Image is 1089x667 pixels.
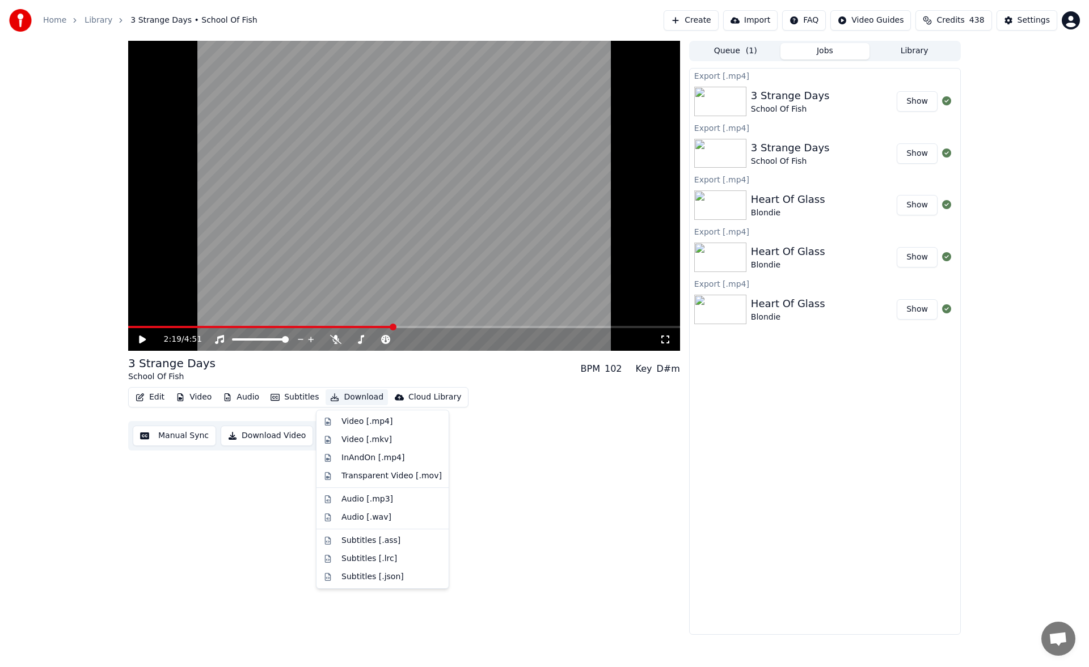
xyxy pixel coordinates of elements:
div: School Of Fish [128,371,216,383]
div: School Of Fish [751,104,830,115]
span: 438 [969,15,985,26]
span: Credits [936,15,964,26]
img: youka [9,9,32,32]
div: BPM [581,362,600,376]
span: 3 Strange Days • School Of Fish [130,15,257,26]
div: Export [.mp4] [690,69,960,82]
button: Audio [218,389,264,405]
div: Transparent Video [.mov] [341,470,442,482]
div: D#m [657,362,680,376]
button: Queue [691,43,780,60]
a: Home [43,15,66,26]
div: Heart Of Glass [751,244,825,260]
button: Video Guides [830,10,911,31]
div: Subtitles [.ass] [341,535,400,546]
div: Export [.mp4] [690,277,960,290]
button: Download Video [221,426,313,446]
button: FAQ [782,10,826,31]
button: Jobs [780,43,870,60]
button: Show [897,247,938,267]
div: Export [.mp4] [690,224,960,238]
button: Manual Sync [133,426,216,446]
a: Library [85,15,112,26]
div: Export [.mp4] [690,172,960,186]
button: Settings [997,10,1057,31]
div: Settings [1018,15,1050,26]
div: Video [.mkv] [341,434,392,445]
button: Download [326,389,388,405]
span: 2:19 [164,334,181,345]
div: Export [.mp4] [690,121,960,134]
div: InAndOn [.mp4] [341,452,405,464]
div: / [164,334,191,345]
div: Video [.mp4] [341,416,392,427]
div: Subtitles [.lrc] [341,553,397,564]
div: Heart Of Glass [751,192,825,207]
div: Subtitles [.json] [341,571,404,583]
span: 4:51 [184,334,202,345]
button: Import [723,10,778,31]
div: 3 Strange Days [751,140,830,156]
button: Create [664,10,719,31]
div: Blondie [751,260,825,271]
button: Show [897,91,938,112]
button: Show [897,195,938,215]
a: Open chat [1041,622,1075,656]
div: Blondie [751,312,825,323]
div: 3 Strange Days [751,88,830,104]
div: 102 [605,362,622,376]
button: Edit [131,389,169,405]
button: Show [897,143,938,164]
button: Video [171,389,216,405]
div: Audio [.mp3] [341,494,393,505]
div: Heart Of Glass [751,296,825,312]
button: Library [869,43,959,60]
div: Blondie [751,207,825,219]
button: Show [897,299,938,320]
button: Subtitles [266,389,323,405]
div: School Of Fish [751,156,830,167]
nav: breadcrumb [43,15,258,26]
div: Cloud Library [408,392,461,403]
div: 3 Strange Days [128,355,216,371]
button: Credits438 [915,10,991,31]
div: Audio [.wav] [341,512,391,523]
div: Key [636,362,652,376]
span: ( 1 ) [746,45,757,57]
